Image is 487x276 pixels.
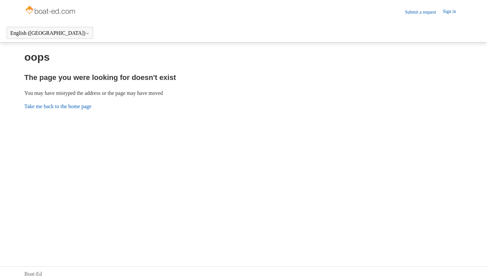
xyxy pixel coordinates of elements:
[10,30,89,36] button: English ([GEOGRAPHIC_DATA])
[444,254,482,271] div: Chat Support
[405,9,443,16] a: Submit a request
[25,89,463,97] p: You may have mistyped the address or the page may have moved
[25,4,77,17] img: Boat-Ed Help Center home page
[25,72,463,83] h2: The page you were looking for doesn't exist
[25,103,91,109] a: Take me back to the home page
[443,8,462,16] a: Sign in
[25,49,463,65] h1: oops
